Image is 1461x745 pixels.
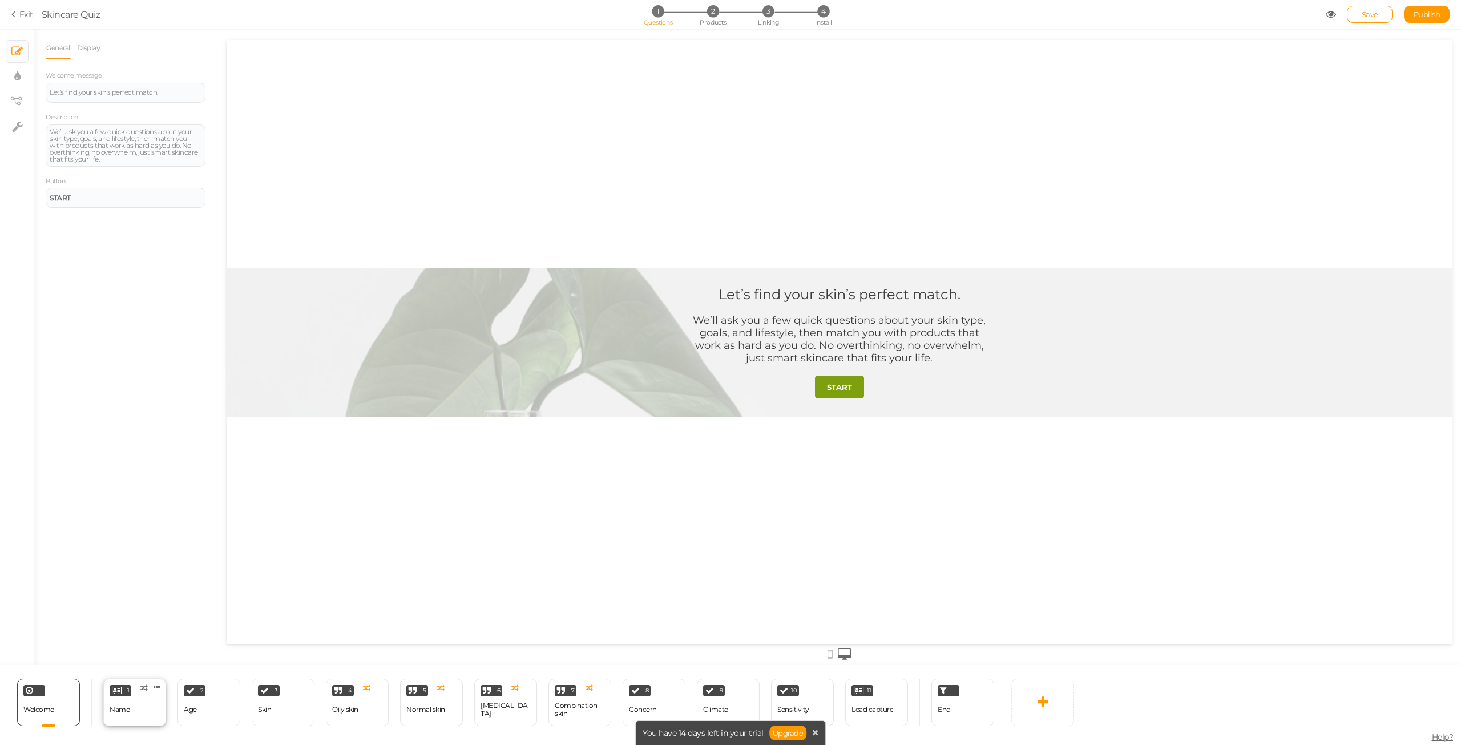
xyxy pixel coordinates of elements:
[76,37,101,59] a: Display
[703,706,728,714] div: Climate
[127,688,130,694] span: 1
[103,679,166,726] div: 1 Name
[777,706,809,714] div: Sensitivity
[771,679,834,726] div: 10 Sensitivity
[423,688,426,694] span: 5
[645,688,649,694] span: 8
[46,178,65,186] label: Button
[1432,732,1454,742] span: Help?
[1347,6,1393,23] div: Save
[275,688,278,694] span: 3
[845,679,908,726] div: 11 Lead capture
[46,114,78,122] label: Description
[17,679,80,726] div: Welcome
[797,5,850,17] li: 4 Install
[460,274,766,324] div: We’ll ask you a few quick questions about your skin type, goals, and lifestyle, then match you wi...
[687,5,740,17] li: 2 Products
[643,729,764,737] span: You have 14 days left in your trial
[50,89,201,96] div: Let’s find your skin’s perfect match.
[791,688,797,694] span: 10
[474,679,537,726] div: 6 [MEDICAL_DATA]
[758,18,778,26] span: Linking
[571,688,575,694] span: 7
[50,128,201,163] div: We’ll ask you a few quick questions about your skin type, goals, and lifestyle, then match you wi...
[332,706,358,714] div: Oily skin
[623,679,685,726] div: 8 Concern
[644,18,673,26] span: Questions
[652,5,664,17] span: 1
[769,726,807,740] a: Upgrade
[707,5,719,17] span: 2
[46,72,102,80] label: Welcome message
[555,702,605,718] div: Combination skin
[348,688,352,694] span: 4
[1414,10,1440,19] span: Publish
[492,246,734,263] div: Let’s find your skin’s perfect match.
[938,705,951,714] span: End
[817,5,829,17] span: 4
[326,679,389,726] div: 4 Oily skin
[200,688,204,694] span: 2
[46,37,71,59] a: General
[742,5,795,17] li: 3 Linking
[867,688,871,694] span: 11
[548,679,611,726] div: 7 Combination skin
[497,688,501,694] span: 6
[600,343,625,352] strong: START
[1362,10,1378,19] span: Save
[631,5,684,17] li: 1 Questions
[629,706,657,714] div: Concern
[252,679,314,726] div: 3 Skin
[184,706,197,714] div: Age
[815,18,832,26] span: Install
[50,194,71,202] strong: START
[23,705,54,714] span: Welcome
[406,706,445,714] div: Normal skin
[720,688,723,694] span: 9
[400,679,463,726] div: 5 Normal skin
[697,679,760,726] div: 9 Climate
[42,7,100,21] div: Skincare Quiz
[481,702,531,718] div: [MEDICAL_DATA]
[700,18,727,26] span: Products
[110,706,130,714] div: Name
[177,679,240,726] div: 2 Age
[762,5,774,17] span: 3
[258,706,271,714] div: Skin
[851,706,893,714] div: Lead capture
[931,679,994,726] div: End
[11,9,33,20] a: Exit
